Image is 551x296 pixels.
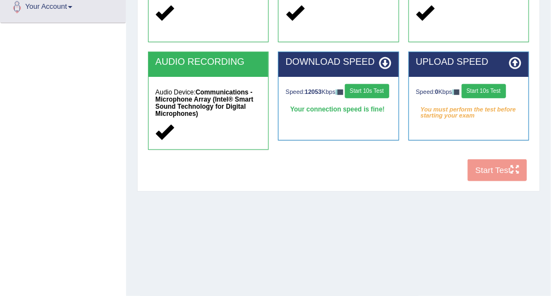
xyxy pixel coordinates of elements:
strong: 0 [435,88,439,95]
strong: 12053 [305,88,322,95]
div: Speed: Kbps [286,84,391,100]
h2: AUDIO RECORDING [155,57,261,68]
img: ajax-loader-fb-connection.gif [452,90,460,94]
h2: UPLOAD SPEED [416,57,522,68]
button: Start 10s Test [462,84,506,98]
em: You must perform the test before starting your exam [416,103,522,117]
button: Start 10s Test [345,84,389,98]
div: Your connection speed is fine! [286,103,391,117]
div: Speed: Kbps [416,84,522,100]
strong: Communications - Microphone Array (Intel® Smart Sound Technology for Digital Microphones) [155,88,253,118]
img: ajax-loader-fb-connection.gif [336,90,343,94]
h2: DOWNLOAD SPEED [286,57,391,68]
h5: Audio Device: [155,89,261,118]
